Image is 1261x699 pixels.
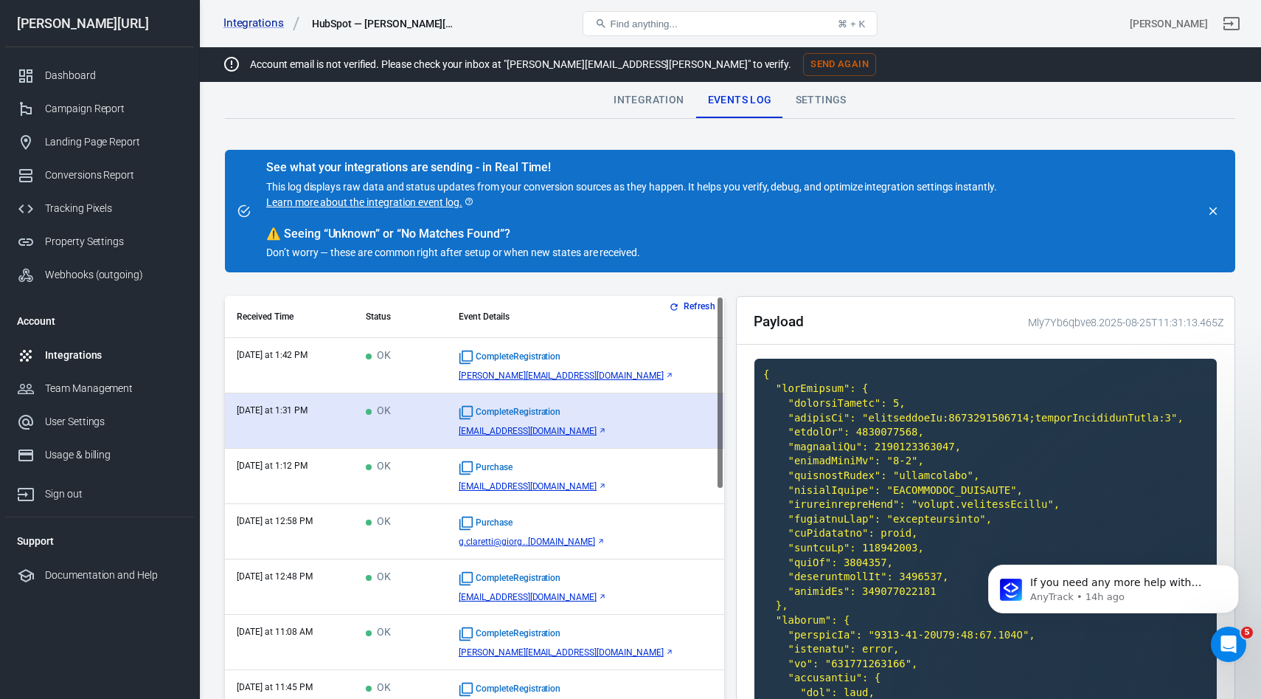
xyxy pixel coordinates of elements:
p: Don’t worry — these are common right after setup or when new states are received. [266,245,997,261]
div: ⌘ + K [838,18,865,30]
th: Event Details [447,296,724,338]
time: 2025-08-25T12:48:38+02:00 [237,571,313,582]
a: Learn more about the integration event log. [266,195,474,210]
div: Webhooks (outgoing) [45,267,182,283]
p: This log displays raw data and status updates from your conversion sources as they happen. It hel... [266,179,997,210]
iframe: Intercom live chat [1211,627,1246,662]
div: Mly7Yb6qbve8.2025-08-25T11:31:13.465Z [1023,315,1223,331]
span: OK [366,627,391,639]
span: OK [366,571,391,584]
time: 2025-08-25T13:12:35+02:00 [237,461,308,471]
button: Find anything...⌘ + K [583,11,878,36]
a: Campaign Report [5,92,194,125]
div: Usage & billing [45,447,182,463]
span: Standard event name [459,516,513,531]
span: OK [366,461,391,473]
a: Integrations [5,339,194,372]
div: [PERSON_NAME][URL] [5,17,194,30]
p: Account email is not verified. Please check your inbox at "[PERSON_NAME][EMAIL_ADDRESS][PERSON_NA... [250,57,791,72]
div: Property Settings [45,234,182,249]
div: Landing Page Report [45,134,182,150]
div: User Settings [45,414,182,430]
a: [EMAIL_ADDRESS][DOMAIN_NAME] [459,592,712,602]
div: HubSpot — glorya.ai [312,16,459,31]
th: Status [354,296,447,338]
div: Events Log [696,83,784,118]
div: Account id: Zo3YXUXY [1130,16,1208,32]
div: Integrations [45,348,182,363]
a: Usage & billing [5,438,194,472]
span: Standard event name [459,461,513,475]
div: Integration [602,83,695,118]
button: Send Again [803,53,876,76]
div: Campaign Report [45,101,182,117]
li: Account [5,303,194,339]
a: Webhooks (outgoing) [5,258,194,292]
span: Standard event name [459,571,560,586]
th: Received Time [225,296,354,338]
span: Find anything... [610,18,677,30]
span: Standard event name [459,405,560,420]
span: o.fiederer@potema.de [459,371,663,381]
span: 5 [1241,627,1253,638]
div: Settings [784,83,858,118]
a: Tracking Pixels [5,192,194,225]
button: close [1203,201,1223,221]
span: jweijer1204@gmail.com [459,481,597,492]
a: User Settings [5,405,194,438]
span: OK [366,405,391,418]
span: b.wegscheider@gmx.de [459,647,663,658]
div: Conversions Report [45,168,182,183]
div: Team Management [45,381,182,396]
a: Sign out [1214,6,1249,41]
span: OK [366,516,391,528]
h2: Payload [754,314,804,329]
a: [EMAIL_ADDRESS][DOMAIN_NAME] [459,426,712,436]
div: Dashboard [45,68,182,83]
a: [PERSON_NAME][EMAIL_ADDRESS][DOMAIN_NAME] [459,647,712,658]
span: warning [266,227,281,241]
time: 2025-08-25T13:42:45+02:00 [237,350,308,360]
a: Integrations [223,16,300,31]
a: Sign out [5,472,194,511]
div: Documentation and Help [45,568,182,583]
li: Support [5,523,194,559]
button: Refresh [666,299,721,314]
div: See what your integrations are sending - in Real Time! [266,160,997,175]
a: [PERSON_NAME][EMAIL_ADDRESS][DOMAIN_NAME] [459,371,712,381]
span: ghiassian@lg-holding.de [459,426,597,436]
div: Seeing “Unknown” or “No Matches Found”? [266,227,997,241]
a: Dashboard [5,59,194,92]
time: 2025-08-25T11:08:05+02:00 [237,627,313,637]
a: Team Management [5,372,194,405]
time: 2025-08-25T12:58:18+02:00 [237,516,313,526]
a: g.claretti@giorg...[DOMAIN_NAME] [459,537,712,547]
span: OK [366,682,391,695]
a: Conversions Report [5,159,194,192]
span: info@kss-bushido.de [459,592,597,602]
a: [EMAIL_ADDRESS][DOMAIN_NAME] [459,481,712,492]
time: 2025-08-24T23:45:12+02:00 [237,682,313,692]
span: Standard event name [459,350,560,365]
a: Property Settings [5,225,194,258]
iframe: Intercom notifications message [966,534,1261,659]
time: 2025-08-25T13:31:13+02:00 [237,405,308,416]
span: OK [366,350,391,362]
a: Landing Page Report [5,125,194,159]
span: Standard event name [459,682,560,697]
span: Standard event name [459,627,560,641]
div: Sign out [45,486,182,502]
div: Tracking Pixels [45,201,182,216]
span: g.claretti@giorgioclaretti.de [459,537,595,547]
